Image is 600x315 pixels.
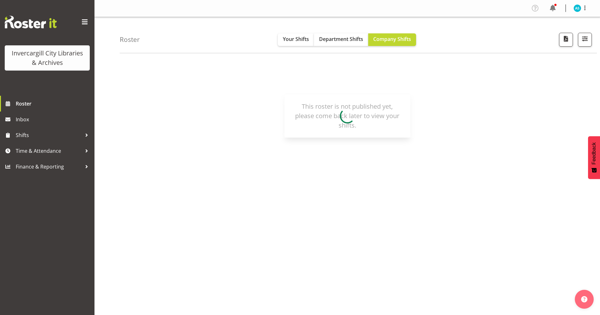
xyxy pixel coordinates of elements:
[16,162,82,171] span: Finance & Reporting
[368,33,416,46] button: Company Shifts
[373,36,411,43] span: Company Shifts
[11,49,83,67] div: Invercargill City Libraries & Archives
[120,36,140,43] h4: Roster
[5,16,57,28] img: Rosterit website logo
[16,99,91,108] span: Roster
[319,36,363,43] span: Department Shifts
[588,136,600,179] button: Feedback - Show survey
[16,115,91,124] span: Inbox
[278,33,314,46] button: Your Shifts
[591,142,597,164] span: Feedback
[283,36,309,43] span: Your Shifts
[16,130,82,140] span: Shifts
[16,146,82,156] span: Time & Attendance
[559,33,573,47] button: Download a PDF of the roster for the current day
[314,33,368,46] button: Department Shifts
[574,4,581,12] img: amanda-stenton11678.jpg
[578,33,592,47] button: Filter Shifts
[581,296,587,302] img: help-xxl-2.png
